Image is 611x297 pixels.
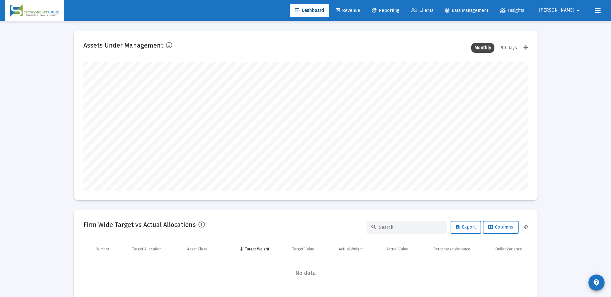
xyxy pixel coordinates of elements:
a: Dashboard [290,4,329,17]
a: Reporting [367,4,405,17]
button: Export [451,221,481,234]
button: Columns [483,221,519,234]
div: Number [96,247,109,252]
td: Column Actual Weight [319,241,367,257]
span: Show filter options for column 'Percentage Variance' [428,247,433,251]
span: Export [456,224,476,230]
span: Clients [411,8,434,13]
td: Column Actual Value [368,241,413,257]
span: Insights [500,8,524,13]
span: Columns [488,224,513,230]
span: Show filter options for column 'Target Value' [286,247,291,251]
td: Column Asset Class [183,241,225,257]
span: Reporting [372,8,399,13]
h2: Firm Wide Target vs Actual Allocations [83,220,196,230]
td: Column Number [91,241,128,257]
div: 90 Days [498,43,520,53]
td: Column Target Value [274,241,319,257]
div: Asset Class [187,247,207,252]
mat-icon: contact_support [593,279,600,286]
span: [PERSON_NAME] [539,8,574,13]
span: Show filter options for column 'Actual Weight' [333,247,338,251]
div: Actual Weight [339,247,363,252]
td: Column Target Allocation [128,241,183,257]
div: Percentage Variance [434,247,470,252]
span: Show filter options for column 'Actual Value' [381,247,386,251]
div: Target Allocation [132,247,162,252]
a: Insights [495,4,530,17]
div: Dollar Variance [495,247,522,252]
div: Actual Value [387,247,408,252]
a: Revenue [331,4,365,17]
h2: Assets Under Management [83,40,163,50]
span: Show filter options for column 'Target Weight' [234,247,239,251]
img: Dashboard [10,4,59,17]
span: Show filter options for column 'Target Allocation' [163,247,167,251]
a: Data Management [440,4,493,17]
td: Column Percentage Variance [413,241,475,257]
span: No data [83,270,528,277]
button: [PERSON_NAME] [531,4,590,17]
td: Column Target Weight [225,241,274,257]
td: Column Dollar Variance [475,241,528,257]
span: Data Management [445,8,488,13]
span: Dashboard [295,8,324,13]
input: Search [379,225,442,230]
mat-icon: arrow_drop_down [574,4,582,17]
a: Clients [406,4,439,17]
span: Show filter options for column 'Number' [110,247,115,251]
span: Show filter options for column 'Dollar Variance' [490,247,494,251]
div: Data grid [83,241,528,289]
div: Monthly [471,43,494,53]
span: Show filter options for column 'Asset Class' [208,247,213,251]
span: Revenue [336,8,360,13]
div: Target Value [292,247,314,252]
div: Target Weight [245,247,269,252]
